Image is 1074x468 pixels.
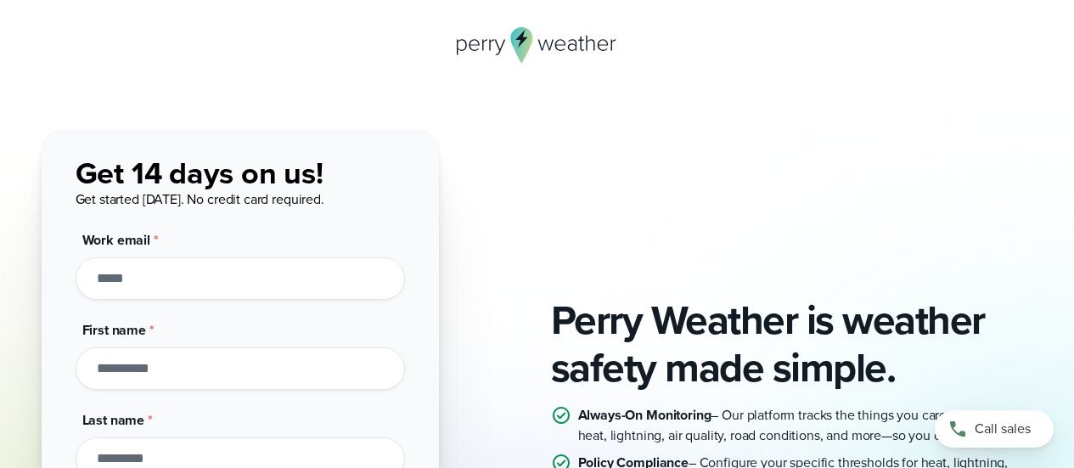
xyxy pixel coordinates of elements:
span: Call sales [975,419,1031,439]
span: Get 14 days on us! [76,150,323,195]
p: – Our platform tracks the things you care about, like heat, lightning, air quality, road conditio... [578,405,1033,446]
span: Work email [82,230,150,250]
strong: Always-On Monitoring [578,405,711,425]
h2: Perry Weather is weather safety made simple. [551,296,1033,392]
span: First name [82,320,146,340]
a: Call sales [935,410,1054,448]
span: Last name [82,410,145,430]
span: Get started [DATE]. No credit card required. [76,189,324,209]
